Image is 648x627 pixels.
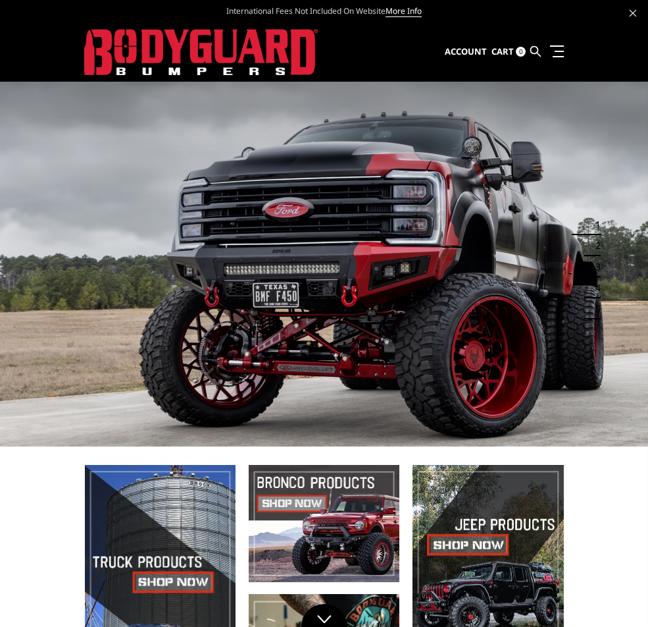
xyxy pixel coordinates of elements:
button: 2 of 5 [587,235,601,256]
a: Cart 0 [491,34,526,70]
span: 0 [516,47,526,57]
button: 5 of 5 [587,298,601,319]
button: 3 of 5 [587,256,601,277]
a: More Info [386,5,422,17]
a: Account [445,34,487,70]
button: 4 of 5 [587,277,601,298]
span: Cart [491,45,514,57]
button: 1 of 5 [587,214,601,235]
img: BODYGUARD BUMPERS [84,29,318,75]
span: Account [445,45,487,57]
